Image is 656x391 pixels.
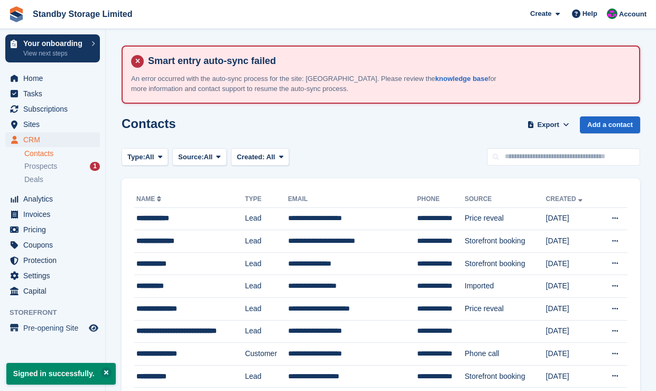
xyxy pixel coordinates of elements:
span: Protection [23,253,87,268]
a: Deals [24,174,100,185]
span: CRM [23,132,87,147]
span: Storefront [10,307,105,318]
span: Subscriptions [23,102,87,116]
span: Tasks [23,86,87,101]
td: Storefront booking [465,230,546,253]
span: All [145,152,154,162]
td: [DATE] [546,320,598,343]
p: View next steps [23,49,86,58]
span: Invoices [23,207,87,222]
th: Type [245,191,288,208]
td: Price reveal [465,207,546,230]
td: Lead [245,298,288,321]
td: [DATE] [546,207,598,230]
span: Capital [23,284,87,298]
a: menu [5,253,100,268]
a: menu [5,71,100,86]
span: Prospects [24,161,57,171]
p: Your onboarding [23,40,86,47]
a: Prospects 1 [24,161,100,172]
a: menu [5,321,100,335]
span: All [204,152,213,162]
span: Account [619,9,646,20]
img: Glenn Fisher [607,8,617,19]
a: menu [5,238,100,252]
span: Coupons [23,238,87,252]
span: Created: [237,153,265,161]
a: Name [136,195,163,203]
span: Help [583,8,597,19]
a: Contacts [24,149,100,159]
span: Pre-opening Site [23,321,87,335]
span: Home [23,71,87,86]
span: Settings [23,268,87,283]
td: Storefront booking [465,252,546,275]
span: Sites [23,117,87,132]
span: Source: [178,152,204,162]
td: Lead [245,252,288,275]
a: menu [5,86,100,101]
span: Create [530,8,551,19]
span: Type: [127,152,145,162]
button: Created: All [231,148,289,166]
td: [DATE] [546,365,598,388]
h4: Smart entry auto-sync failed [144,55,631,67]
button: Type: All [122,148,168,166]
a: menu [5,192,100,206]
h1: Contacts [122,116,176,131]
a: Created [546,195,585,203]
a: Standby Storage Limited [29,5,136,23]
a: menu [5,102,100,116]
td: [DATE] [546,230,598,253]
td: Phone call [465,343,546,366]
button: Source: All [172,148,227,166]
a: Your onboarding View next steps [5,34,100,62]
span: Analytics [23,192,87,206]
div: 1 [90,162,100,171]
td: Lead [245,365,288,388]
a: menu [5,222,100,237]
a: menu [5,284,100,298]
th: Email [288,191,417,208]
span: All [266,153,275,161]
p: An error occurred with the auto-sync process for the site: [GEOGRAPHIC_DATA]. Please review the f... [131,74,501,94]
td: Lead [245,320,288,343]
td: Imported [465,275,546,298]
a: Preview store [87,322,100,334]
a: menu [5,132,100,147]
a: menu [5,268,100,283]
td: [DATE] [546,275,598,298]
td: Lead [245,230,288,253]
td: [DATE] [546,252,598,275]
td: [DATE] [546,343,598,366]
button: Export [525,116,571,134]
p: Signed in successfully. [6,363,116,385]
td: Customer [245,343,288,366]
a: menu [5,117,100,132]
span: Deals [24,175,43,185]
span: Pricing [23,222,87,237]
td: Storefront booking [465,365,546,388]
img: stora-icon-8386f47178a22dfd0bd8f6a31ec36ba5ce8667c1dd55bd0f319d3a0aa187defe.svg [8,6,24,22]
a: Add a contact [580,116,640,134]
span: Export [538,120,559,130]
td: Lead [245,275,288,298]
td: Price reveal [465,298,546,321]
th: Source [465,191,546,208]
td: [DATE] [546,298,598,321]
th: Phone [417,191,465,208]
a: knowledge base [435,75,488,83]
a: menu [5,207,100,222]
td: Lead [245,207,288,230]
